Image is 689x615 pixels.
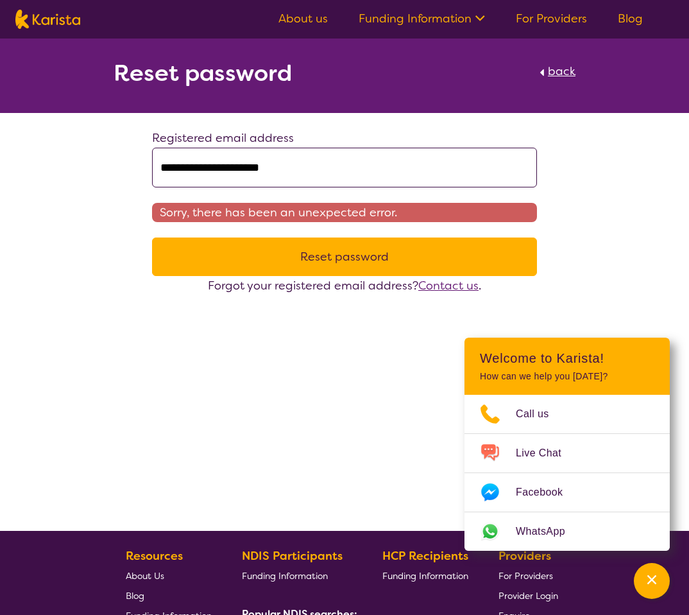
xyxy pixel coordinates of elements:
a: Funding Information [359,11,485,26]
h2: Reset password [114,62,293,85]
span: Provider Login [498,590,558,602]
span: About Us [126,570,164,582]
a: Blog [618,11,643,26]
span: back [548,64,575,79]
div: Forgot your registered email address? . [152,276,537,295]
a: Web link opens in a new tab. [464,512,670,551]
a: Provider Login [498,585,558,605]
a: About us [278,11,328,26]
a: Contact us [418,278,479,293]
div: Channel Menu [464,338,670,551]
a: For Providers [498,566,558,585]
p: How can we help you [DATE]? [480,371,654,382]
span: Live Chat [516,444,577,463]
ul: Choose channel [464,395,670,551]
button: Channel Menu [634,563,670,599]
a: For Providers [516,11,587,26]
span: Funding Information [242,570,328,582]
label: Registered email address [152,130,294,146]
a: Blog [126,585,212,605]
b: NDIS Participants [242,548,343,564]
a: About Us [126,566,212,585]
a: Funding Information [382,566,468,585]
span: For Providers [498,570,553,582]
span: Sorry, there has been an unexpected error. [152,203,537,222]
span: WhatsApp [516,522,581,541]
b: Providers [498,548,551,564]
b: Resources [126,548,183,564]
h2: Welcome to Karista! [480,351,654,366]
b: HCP Recipients [382,548,468,564]
a: Funding Information [242,566,352,585]
span: Blog [126,590,144,602]
a: back [536,62,575,90]
span: Funding Information [382,570,468,582]
button: Reset password [152,238,537,276]
img: Karista logo [15,10,80,29]
span: Call us [516,404,565,424]
span: Facebook [516,483,578,502]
